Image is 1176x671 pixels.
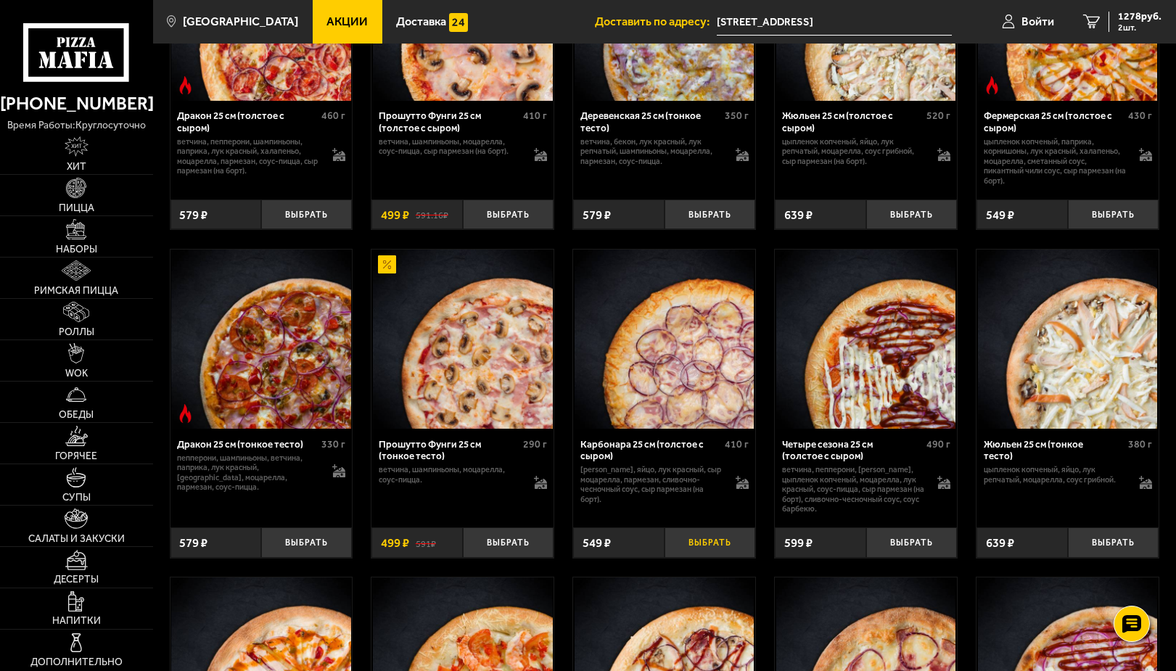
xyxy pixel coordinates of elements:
[782,438,923,461] div: Четыре сезона 25 см (толстое с сыром)
[62,493,91,503] span: Супы
[1128,438,1152,450] span: 380 г
[463,199,554,229] button: Выбрать
[1118,23,1161,32] span: 2 шт.
[28,534,125,544] span: Салаты и закуски
[371,250,554,429] a: АкционныйПрошутто Фунги 25 см (тонкое тесто)
[784,207,813,222] span: 639 ₽
[523,110,547,122] span: 410 г
[983,76,1001,94] img: Острое блюдо
[261,527,352,557] button: Выбрать
[59,203,94,213] span: Пицца
[523,438,547,450] span: 290 г
[580,110,721,133] div: Деревенская 25 см (тонкое тесто)
[416,536,436,548] s: 591 ₽
[179,207,207,222] span: 579 ₽
[59,410,94,420] span: Обеды
[65,369,88,379] span: WOK
[379,465,522,485] p: ветчина, шампиньоны, моцарелла, соус-пицца.
[580,465,723,504] p: [PERSON_NAME], яйцо, лук красный, сыр Моцарелла, пармезан, сливочно-чесночный соус, сыр пармезан ...
[926,110,950,122] span: 520 г
[177,438,318,450] div: Дракон 25 см (тонкое тесто)
[177,110,318,133] div: Дракон 25 см (толстое с сыром)
[978,250,1157,429] img: Жюльен 25 см (тонкое тесто)
[986,535,1014,550] span: 639 ₽
[725,110,749,122] span: 350 г
[379,110,519,133] div: Прошутто Фунги 25 см (толстое с сыром)
[30,657,123,667] span: Дополнительно
[396,16,446,28] span: Доставка
[176,76,194,94] img: Острое блюдо
[573,250,755,429] a: Карбонара 25 см (толстое с сыром)
[449,13,467,31] img: 15daf4d41897b9f0e9f617042186c801.svg
[55,451,97,461] span: Горячее
[379,137,522,157] p: ветчина, шампиньоны, моцарелла, соус-пицца, сыр пармезан (на борт).
[179,535,207,550] span: 579 ₽
[176,404,194,422] img: Острое блюдо
[378,255,396,273] img: Акционный
[416,208,448,221] s: 591.16 ₽
[177,137,320,176] p: ветчина, пепперони, шампиньоны, паприка, лук красный, халапеньо, моцарелла, пармезан, соус-пицца,...
[782,465,925,514] p: ветчина, пепперони, [PERSON_NAME], цыпленок копченый, моцарелла, лук красный, соус-пицца, сыр пар...
[776,250,955,429] img: Четыре сезона 25 см (толстое с сыром)
[1118,12,1161,22] span: 1278 руб.
[580,137,723,167] p: ветчина, бекон, лук красный, лук репчатый, шампиньоны, моцарелла, пармезан, соус-пицца.
[976,250,1159,429] a: Жюльен 25 см (тонкое тесто)
[381,535,409,550] span: 499 ₽
[321,438,345,450] span: 330 г
[183,16,298,28] span: [GEOGRAPHIC_DATA]
[1068,527,1159,557] button: Выбрать
[866,199,957,229] button: Выбрать
[1128,110,1152,122] span: 430 г
[717,9,952,36] span: Афонская улица, 17к1
[984,137,1127,186] p: цыпленок копченый, паприка, корнишоны, лук красный, халапеньо, моцарелла, сметанный соус, пикантн...
[665,199,755,229] button: Выбрать
[379,438,519,461] div: Прошутто Фунги 25 см (тонкое тесто)
[52,616,101,626] span: Напитки
[56,244,97,255] span: Наборы
[171,250,350,429] img: Дракон 25 см (тонкое тесто)
[326,16,368,28] span: Акции
[1068,199,1159,229] button: Выбрать
[261,199,352,229] button: Выбрать
[59,327,94,337] span: Роллы
[782,110,923,133] div: Жюльен 25 см (толстое с сыром)
[177,453,320,493] p: пепперони, шампиньоны, ветчина, паприка, лук красный, [GEOGRAPHIC_DATA], моцарелла, пармезан, соу...
[381,207,409,222] span: 499 ₽
[34,286,118,296] span: Римская пицца
[463,527,554,557] button: Выбрать
[926,438,950,450] span: 490 г
[583,535,611,550] span: 549 ₽
[725,438,749,450] span: 410 г
[784,535,813,550] span: 599 ₽
[984,110,1124,133] div: Фермерская 25 см (толстое с сыром)
[373,250,552,429] img: Прошутто Фунги 25 см (тонкое тесто)
[595,16,717,28] span: Доставить по адресу:
[67,162,86,172] span: Хит
[986,207,1014,222] span: 549 ₽
[321,110,345,122] span: 460 г
[717,9,952,36] input: Ваш адрес доставки
[575,250,754,429] img: Карбонара 25 см (толстое с сыром)
[984,438,1124,461] div: Жюльен 25 см (тонкое тесто)
[1021,16,1054,28] span: Войти
[866,527,957,557] button: Выбрать
[775,250,957,429] a: Четыре сезона 25 см (толстое с сыром)
[54,575,99,585] span: Десерты
[580,438,721,461] div: Карбонара 25 см (толстое с сыром)
[170,250,353,429] a: Острое блюдоДракон 25 см (тонкое тесто)
[665,527,755,557] button: Выбрать
[984,465,1127,485] p: цыпленок копченый, яйцо, лук репчатый, моцарелла, соус грибной.
[583,207,611,222] span: 579 ₽
[782,137,925,167] p: цыпленок копченый, яйцо, лук репчатый, моцарелла, соус грибной, сыр пармезан (на борт).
